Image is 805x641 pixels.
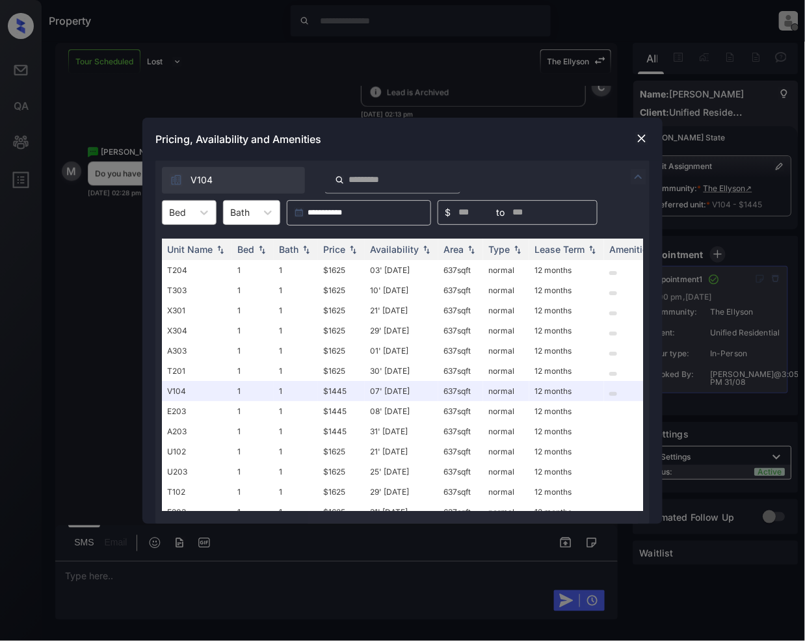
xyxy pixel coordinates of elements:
td: 637 sqft [438,401,483,421]
td: 1 [232,361,274,381]
td: 637 sqft [438,381,483,401]
td: 637 sqft [438,462,483,482]
td: 31' [DATE] [365,421,438,441]
td: 1 [274,502,318,522]
td: F203 [162,502,232,522]
td: 29' [DATE] [365,320,438,341]
td: 12 months [529,320,604,341]
td: 07' [DATE] [365,381,438,401]
td: 1 [232,441,274,462]
td: 1 [274,361,318,381]
td: 21' [DATE] [365,300,438,320]
td: normal [483,300,529,320]
td: 1 [274,341,318,361]
td: 1 [274,421,318,441]
td: 12 months [529,502,604,522]
td: 1 [232,421,274,441]
div: Area [443,244,464,255]
td: $1445 [318,401,365,421]
td: T303 [162,280,232,300]
td: 637 sqft [438,361,483,381]
img: sorting [420,244,433,254]
td: E203 [162,401,232,421]
td: 12 months [529,280,604,300]
img: sorting [347,244,360,254]
td: 12 months [529,482,604,502]
td: 10' [DATE] [365,280,438,300]
td: normal [483,381,529,401]
td: 12 months [529,401,604,421]
img: icon-zuma [631,169,646,185]
img: icon-zuma [335,174,345,186]
div: Bath [279,244,298,255]
td: normal [483,482,529,502]
td: 1 [232,260,274,280]
td: 1 [274,441,318,462]
td: $1445 [318,421,365,441]
div: Availability [370,244,419,255]
div: Lease Term [534,244,585,255]
div: Price [323,244,345,255]
td: $1625 [318,482,365,502]
td: 1 [232,381,274,401]
td: normal [483,401,529,421]
img: sorting [256,244,269,254]
div: Pricing, Availability and Amenities [142,118,663,161]
td: 1 [232,341,274,361]
td: T204 [162,260,232,280]
td: 12 months [529,421,604,441]
td: V104 [162,381,232,401]
div: Type [488,244,510,255]
td: 03' [DATE] [365,260,438,280]
td: T102 [162,482,232,502]
td: 12 months [529,300,604,320]
td: X304 [162,320,232,341]
img: icon-zuma [170,174,183,187]
td: normal [483,260,529,280]
img: sorting [214,244,227,254]
td: 1 [232,300,274,320]
td: 637 sqft [438,502,483,522]
td: U203 [162,462,232,482]
td: 1 [232,401,274,421]
td: 1 [274,381,318,401]
td: normal [483,421,529,441]
td: normal [483,280,529,300]
td: 1 [274,300,318,320]
td: 637 sqft [438,260,483,280]
td: 1 [232,462,274,482]
td: U102 [162,441,232,462]
td: 12 months [529,341,604,361]
td: $1625 [318,462,365,482]
td: $1445 [318,381,365,401]
td: $1625 [318,502,365,522]
td: 637 sqft [438,300,483,320]
img: sorting [300,244,313,254]
td: 1 [232,320,274,341]
td: 1 [274,401,318,421]
td: 637 sqft [438,441,483,462]
span: to [496,205,505,220]
td: 12 months [529,361,604,381]
td: normal [483,361,529,381]
td: normal [483,502,529,522]
td: 1 [232,482,274,502]
td: 12 months [529,462,604,482]
td: normal [483,341,529,361]
div: Unit Name [167,244,213,255]
td: T201 [162,361,232,381]
td: normal [483,462,529,482]
td: $1625 [318,260,365,280]
td: 31' [DATE] [365,502,438,522]
img: sorting [465,244,478,254]
td: 1 [274,320,318,341]
td: 1 [274,260,318,280]
td: 1 [232,502,274,522]
td: normal [483,441,529,462]
td: A303 [162,341,232,361]
td: 1 [274,482,318,502]
td: 637 sqft [438,341,483,361]
img: sorting [586,244,599,254]
td: 637 sqft [438,421,483,441]
td: 08' [DATE] [365,401,438,421]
